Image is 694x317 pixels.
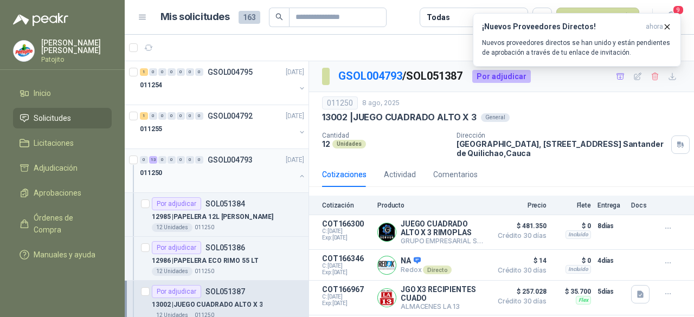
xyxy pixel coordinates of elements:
[553,202,591,209] p: Flete
[195,112,203,120] div: 0
[384,169,416,180] div: Actividad
[140,109,306,144] a: 1 0 0 0 0 0 0 GSOL004792[DATE] 011255
[553,254,591,267] p: $ 0
[492,267,547,274] span: Crédito 30 días
[492,219,547,232] span: $ 481.350
[34,137,74,149] span: Licitaciones
[158,156,166,164] div: 0
[566,230,591,239] div: Incluido
[286,67,304,77] p: [DATE]
[13,208,112,240] a: Órdenes de Compra
[492,232,547,239] span: Crédito 30 días
[140,124,162,134] p: 011255
[322,285,371,294] p: COT166967
[661,8,681,27] button: 9
[322,228,371,235] span: C: [DATE]
[140,112,148,120] div: 1
[208,112,253,120] p: GSOL004792
[177,156,185,164] div: 0
[195,223,214,232] p: 011250
[482,38,672,57] p: Nuevos proveedores directos se han unido y están pendientes de aprobación a través de tu enlace d...
[482,22,641,31] h3: ¡Nuevos Proveedores Directos!
[168,156,176,164] div: 0
[13,13,68,26] img: Logo peakr
[41,39,112,54] p: [PERSON_NAME] [PERSON_NAME]
[401,266,452,274] p: Redox
[13,83,112,103] a: Inicio
[205,200,245,208] p: SOL051384
[152,197,201,210] div: Por adjudicar
[322,169,367,180] div: Cotizaciones
[13,158,112,178] a: Adjudicación
[158,68,166,76] div: 0
[322,269,371,276] span: Exp: [DATE]
[239,11,260,24] span: 163
[186,112,194,120] div: 0
[152,300,262,310] p: 13002 | JUEGO CUADRADO ALTO X 3
[322,300,371,307] span: Exp: [DATE]
[152,223,192,232] div: 12 Unidades
[177,112,185,120] div: 0
[322,294,371,300] span: C: [DATE]
[149,112,157,120] div: 0
[152,256,258,266] p: 12986 | PAPELERA ECO RIMO 55 LT
[275,13,283,21] span: search
[140,68,148,76] div: 1
[168,68,176,76] div: 0
[457,139,667,158] p: [GEOGRAPHIC_DATA], [STREET_ADDRESS] Santander de Quilichao , Cauca
[195,156,203,164] div: 0
[597,219,625,232] p: 8 días
[646,22,663,31] span: ahora
[152,267,192,276] div: 12 Unidades
[492,202,547,209] p: Precio
[186,156,194,164] div: 0
[472,70,531,83] div: Por adjudicar
[195,68,203,76] div: 0
[208,156,253,164] p: GSOL004793
[125,237,309,281] a: Por adjudicarSOL05138612986 |PAPELERA ECO RIMO 55 LT12 Unidades011250
[149,156,157,164] div: 13
[401,219,486,237] p: JUEGO CUADRADO ALTO X 3 RIMOPLAS
[401,237,486,245] p: GRUPO EMPRESARIAL SERVER SAS
[152,212,273,222] p: 12985 | PAPELERA 12L [PERSON_NAME]
[338,69,402,82] a: GSOL004793
[140,80,162,90] p: 011254
[322,235,371,241] span: Exp: [DATE]
[14,41,34,61] img: Company Logo
[378,256,396,274] img: Company Logo
[41,56,112,63] p: Patojito
[208,68,253,76] p: GSOL004795
[322,132,448,139] p: Cantidad
[492,285,547,298] span: $ 257.028
[492,298,547,305] span: Crédito 30 días
[401,302,486,310] p: ALMACENES LA 13
[597,202,625,209] p: Entrega
[556,8,639,27] button: Nueva solicitud
[322,202,371,209] p: Cotización
[140,153,306,188] a: 0 13 0 0 0 0 0 GSOL004793[DATE] 011250
[286,155,304,165] p: [DATE]
[195,267,214,276] p: 011250
[34,112,71,124] span: Solicitudes
[149,68,157,76] div: 0
[140,168,162,178] p: 011250
[401,285,486,302] p: JGO X3 RECIPIENTES CUADO
[322,96,358,109] div: 011250
[34,162,78,174] span: Adjudicación
[481,113,510,122] div: General
[378,223,396,241] img: Company Logo
[322,139,330,148] p: 12
[433,169,478,180] div: Comentarios
[332,140,366,148] div: Unidades
[186,68,194,76] div: 0
[152,285,201,298] div: Por adjudicar
[13,183,112,203] a: Aprobaciones
[140,156,148,164] div: 0
[566,265,591,274] div: Incluido
[338,68,464,85] p: / SOL051387
[34,249,95,261] span: Manuales y ayuda
[322,112,477,123] p: 13002 | JUEGO CUADRADO ALTO X 3
[597,285,625,298] p: 5 días
[473,13,681,67] button: ¡Nuevos Proveedores Directos!ahora Nuevos proveedores directos se han unido y están pendientes de...
[158,112,166,120] div: 0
